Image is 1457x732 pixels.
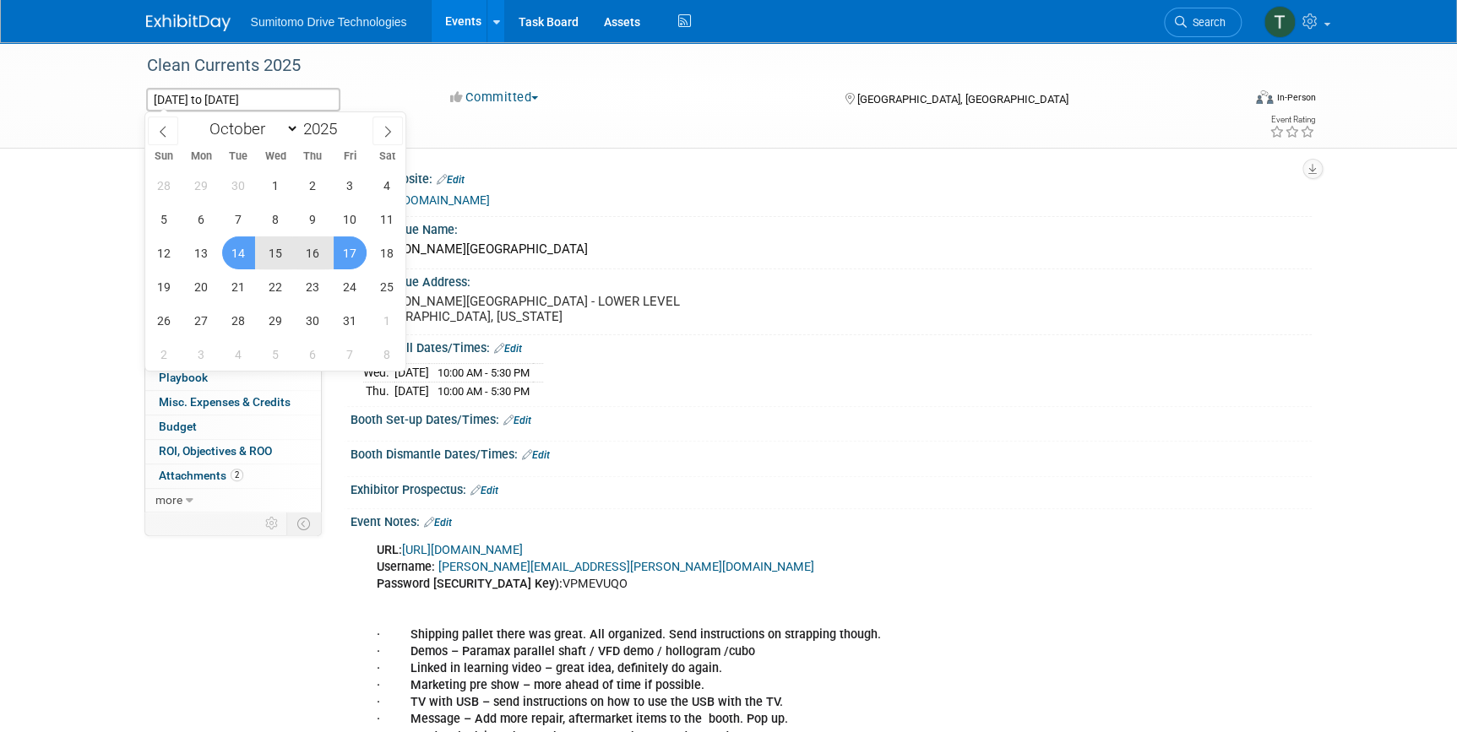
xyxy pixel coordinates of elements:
[145,391,321,415] a: Misc. Expenses & Credits
[437,174,465,186] a: Edit
[202,118,299,139] select: Month
[148,236,181,269] span: October 12, 2025
[231,469,243,481] span: 2
[145,366,321,390] a: Playbook
[286,512,321,534] td: Toggle Event Tabs
[222,270,255,303] span: October 21, 2025
[371,193,490,207] a: [URL][DOMAIN_NAME]
[185,169,218,202] span: September 29, 2025
[1142,88,1316,113] div: Event Format
[334,203,367,236] span: October 10, 2025
[220,151,257,162] span: Tue
[259,270,292,303] span: October 22, 2025
[334,236,367,269] span: October 17, 2025
[296,304,329,337] span: October 30, 2025
[146,14,231,31] img: ExhibitDay
[377,577,563,591] b: Password [SECURITY_DATA] Key):
[424,517,452,529] a: Edit
[159,395,291,409] span: Misc. Expenses & Credits
[148,169,181,202] span: September 28, 2025
[394,364,429,382] td: [DATE]
[351,509,1312,531] div: Event Notes:
[159,444,272,458] span: ROI, Objectives & ROO
[351,477,1312,499] div: Exhibitor Prospectus:
[331,151,368,162] span: Fri
[394,382,429,400] td: [DATE]
[141,51,1216,81] div: Clean Currents 2025
[371,169,404,202] span: October 4, 2025
[148,203,181,236] span: October 5, 2025
[371,270,404,303] span: October 25, 2025
[371,338,404,371] span: November 8, 2025
[377,560,435,574] b: Username:
[259,338,292,371] span: November 5, 2025
[185,203,218,236] span: October 6, 2025
[377,644,755,659] b: · Demos – Paramax parallel shaft / VFD demo / hollogram /cubo
[371,203,404,236] span: October 11, 2025
[159,371,208,384] span: Playbook
[444,89,545,106] button: Committed
[296,169,329,202] span: October 2, 2025
[857,93,1068,106] span: [GEOGRAPHIC_DATA], [GEOGRAPHIC_DATA]
[148,270,181,303] span: October 19, 2025
[259,304,292,337] span: October 29, 2025
[294,151,331,162] span: Thu
[222,304,255,337] span: October 28, 2025
[222,236,255,269] span: October 14, 2025
[494,343,522,355] a: Edit
[377,543,402,557] b: URL:
[251,15,407,29] span: Sumitomo Drive Technologies
[296,270,329,303] span: October 23, 2025
[371,236,404,269] span: October 18, 2025
[402,543,523,557] a: [URL][DOMAIN_NAME]
[155,493,182,507] span: more
[159,469,243,482] span: Attachments
[1275,91,1315,104] div: In-Person
[182,151,220,162] span: Mon
[296,338,329,371] span: November 6, 2025
[334,338,367,371] span: November 7, 2025
[438,385,530,398] span: 10:00 AM - 5:30 PM
[299,119,350,138] input: Year
[351,442,1312,464] div: Booth Dismantle Dates/Times:
[222,169,255,202] span: September 30, 2025
[470,485,498,496] a: Edit
[145,151,182,162] span: Sun
[363,236,1299,263] div: [PERSON_NAME][GEOGRAPHIC_DATA]
[438,560,814,574] a: [PERSON_NAME][EMAIL_ADDRESS][PERSON_NAME][DOMAIN_NAME]
[377,695,783,709] b: · TV with USB – send instructions on how to use the USB with the TV.
[438,366,530,379] span: 10:00 AM - 5:30 PM
[222,203,255,236] span: October 7, 2025
[148,304,181,337] span: October 26, 2025
[351,269,1312,290] div: Event Venue Address:
[522,449,550,461] a: Edit
[377,661,722,675] b: · Linked in learning video – great idea, definitely do again.
[334,304,367,337] span: October 31, 2025
[377,712,788,726] b: · Message – Add more repair, aftermarket items to the booth. Pop up.
[351,335,1312,357] div: Exhibit Hall Dates/Times:
[296,203,329,236] span: October 9, 2025
[145,489,321,512] a: more
[185,270,218,303] span: October 20, 2025
[1269,116,1314,124] div: Event Rating
[145,440,321,464] a: ROI, Objectives & ROO
[351,166,1312,188] div: Event Website:
[369,294,732,324] pre: [PERSON_NAME][GEOGRAPHIC_DATA] - LOWER LEVEL [GEOGRAPHIC_DATA], [US_STATE]
[259,203,292,236] span: October 8, 2025
[363,364,394,382] td: Wed.
[185,304,218,337] span: October 27, 2025
[296,236,329,269] span: October 16, 2025
[377,678,704,692] b: · Marketing pre show – more ahead of time if possible.
[371,304,404,337] span: November 1, 2025
[258,512,287,534] td: Personalize Event Tab Strip
[185,236,218,269] span: October 13, 2025
[351,407,1312,429] div: Booth Set-up Dates/Times:
[148,338,181,371] span: November 2, 2025
[222,338,255,371] span: November 4, 2025
[334,169,367,202] span: October 3, 2025
[351,217,1312,238] div: Event Venue Name:
[1164,8,1242,37] a: Search
[1264,6,1296,38] img: Taylor Mobley
[1256,90,1273,104] img: Format-Inperson.png
[368,151,405,162] span: Sat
